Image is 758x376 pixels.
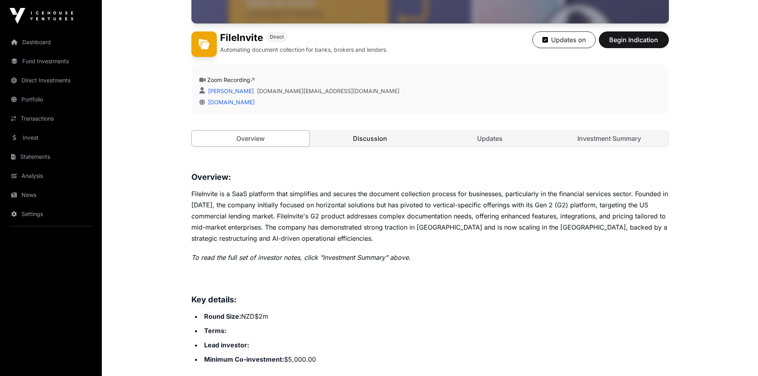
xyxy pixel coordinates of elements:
[204,312,241,320] strong: Round Size:
[599,31,669,48] button: Begin Indication
[6,205,95,223] a: Settings
[191,31,217,57] img: FileInvite
[220,31,263,44] h1: FileInvite
[6,110,95,127] a: Transactions
[6,186,95,204] a: News
[204,341,247,349] strong: Lead investor
[207,88,254,94] a: [PERSON_NAME]
[718,338,758,376] iframe: Chat Widget
[532,31,596,48] button: Updates on
[599,39,669,47] a: Begin Indication
[207,76,255,83] a: Zoom Recording
[6,72,95,89] a: Direct Investments
[6,33,95,51] a: Dashboard
[6,167,95,185] a: Analysis
[6,148,95,166] a: Statements
[311,131,429,146] a: Discussion
[191,130,310,147] a: Overview
[247,341,249,349] strong: :
[6,53,95,70] a: Fund Investments
[6,91,95,108] a: Portfolio
[202,354,669,365] li: $5,000.00
[550,131,668,146] a: Investment Summary
[431,131,549,146] a: Updates
[202,311,669,322] li: NZD$2m
[191,188,669,244] p: FileInvite is a SaaS platform that simplifies and secures the document collection process for bus...
[191,293,669,306] h3: Key details:
[204,327,226,335] strong: Terms:
[257,87,399,95] a: [DOMAIN_NAME][EMAIL_ADDRESS][DOMAIN_NAME]
[205,99,255,105] a: [DOMAIN_NAME]
[204,355,284,363] strong: Minimum Co-investment:
[220,46,388,54] p: Automating document collection for banks, brokers and lenders.
[191,171,669,183] h3: Overview:
[10,8,73,24] img: Icehouse Ventures Logo
[192,131,668,146] nav: Tabs
[609,35,659,45] span: Begin Indication
[6,129,95,146] a: Invest
[191,253,411,261] em: To read the full set of investor notes, click "Investment Summary" above.
[270,34,284,40] span: Direct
